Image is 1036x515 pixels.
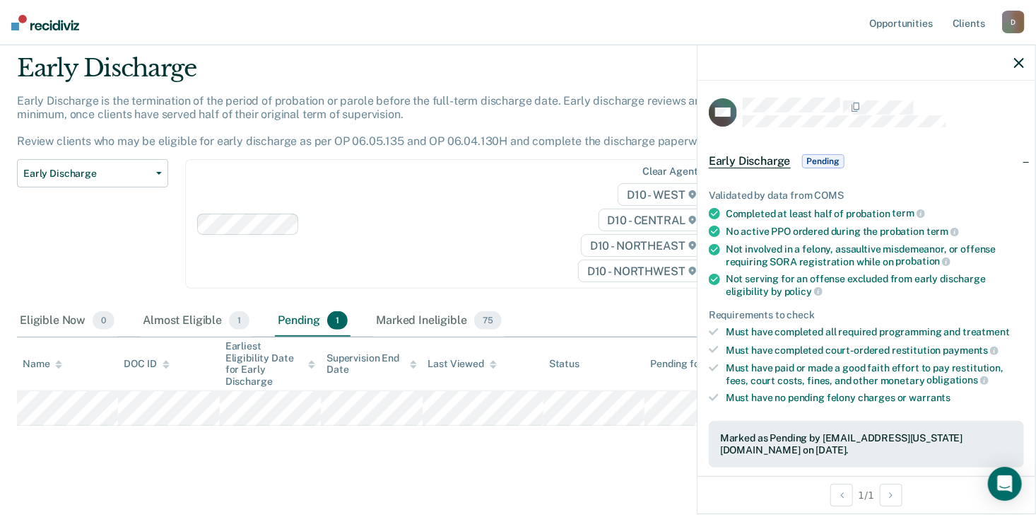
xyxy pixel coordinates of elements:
[709,190,1024,202] div: Validated by data from COMS
[697,476,1035,514] div: 1 / 1
[726,362,1024,386] div: Must have paid or made a good faith effort to pay restitution, fees, court costs, fines, and othe...
[880,484,902,507] button: Next Opportunity
[11,15,79,30] img: Recidiviz
[988,467,1022,501] div: Open Intercom Messenger
[229,311,249,330] span: 1
[23,358,62,370] div: Name
[709,154,791,168] span: Early Discharge
[896,255,951,267] span: probation
[618,183,705,206] span: D10 - WEST
[963,326,1010,337] span: treatment
[642,166,702,178] div: Clear agents
[140,306,252,337] div: Almost Eligible
[726,243,1024,267] div: Not involved in a felony, assaultive misdemeanor, or offense requiring SORA registration while on
[802,154,844,168] span: Pending
[784,286,823,297] span: policy
[726,273,1024,297] div: Not serving for an offense excluded from early discharge eligibility by
[943,345,999,356] span: payments
[581,234,705,257] span: D10 - NORTHEAST
[225,340,315,388] div: Earliest Eligibility Date for Early Discharge
[830,484,853,507] button: Previous Opportunity
[726,326,1024,338] div: Must have completed all required programming and
[709,309,1024,321] div: Requirements to check
[726,225,1024,238] div: No active PPO ordered during the probation
[927,374,989,386] span: obligations
[373,306,504,337] div: Marked Ineligible
[275,306,351,337] div: Pending
[697,139,1035,184] div: Early DischargePending
[599,209,706,231] span: D10 - CENTRAL
[93,311,114,330] span: 0
[17,54,794,94] div: Early Discharge
[726,344,1024,357] div: Must have completed court-ordered restitution
[578,260,705,282] span: D10 - NORTHWEST
[726,207,1024,220] div: Completed at least half of probation
[720,432,1013,456] div: Marked as Pending by [EMAIL_ADDRESS][US_STATE][DOMAIN_NAME] on [DATE].
[893,207,925,219] span: term
[17,94,777,149] p: Early Discharge is the termination of the period of probation or parole before the full-term disc...
[124,358,169,370] div: DOC ID
[726,392,1024,404] div: Must have no pending felony charges or
[326,352,416,376] div: Supervision End Date
[910,392,951,403] span: warrants
[549,358,579,370] div: Status
[1002,11,1025,33] div: D
[428,358,497,370] div: Last Viewed
[327,311,348,330] span: 1
[926,226,959,237] span: term
[650,358,716,370] div: Pending for
[474,311,502,330] span: 75
[17,306,117,337] div: Eligible Now
[23,168,151,180] span: Early Discharge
